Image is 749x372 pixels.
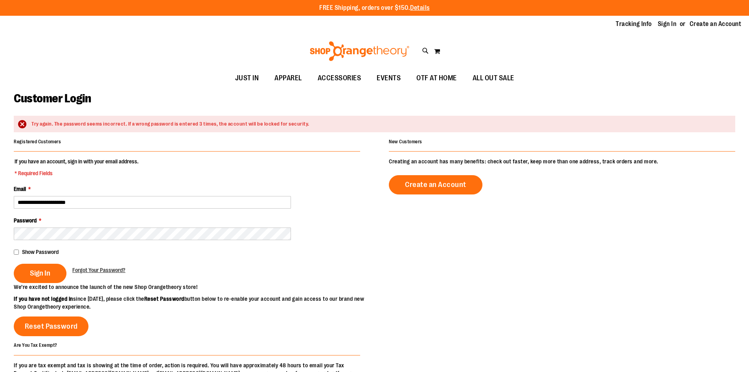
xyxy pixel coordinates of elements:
[389,157,735,165] p: Creating an account has many benefits: check out faster, keep more than one address, track orders...
[616,20,652,28] a: Tracking Info
[72,267,125,273] span: Forgot Your Password?
[309,41,410,61] img: Shop Orangetheory
[22,249,59,255] span: Show Password
[389,175,482,194] a: Create an Account
[14,217,37,224] span: Password
[25,322,78,331] span: Reset Password
[410,4,430,11] a: Details
[14,295,375,311] p: since [DATE], please click the button below to re-enable your account and gain access to our bran...
[319,4,430,13] p: FREE Shipping, orders over $150.
[14,92,91,105] span: Customer Login
[14,283,375,291] p: We’re excited to announce the launch of the new Shop Orangetheory store!
[405,180,466,189] span: Create an Account
[14,186,26,192] span: Email
[274,69,302,87] span: APPAREL
[235,69,259,87] span: JUST IN
[14,296,73,302] strong: If you have not logged in
[144,296,184,302] strong: Reset Password
[72,266,125,274] a: Forgot Your Password?
[14,139,61,144] strong: Registered Customers
[473,69,514,87] span: ALL OUT SALE
[14,316,88,336] a: Reset Password
[318,69,361,87] span: ACCESSORIES
[14,342,57,348] strong: Are You Tax Exempt?
[30,269,50,278] span: Sign In
[31,120,727,128] div: Try again. The password seems incorrect. If a wrong password is entered 3 times, the account will...
[389,139,422,144] strong: New Customers
[416,69,457,87] span: OTF AT HOME
[377,69,401,87] span: EVENTS
[658,20,677,28] a: Sign In
[690,20,742,28] a: Create an Account
[14,157,139,177] legend: If you have an account, sign in with your email address.
[15,169,138,177] span: * Required Fields
[14,264,66,283] button: Sign In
